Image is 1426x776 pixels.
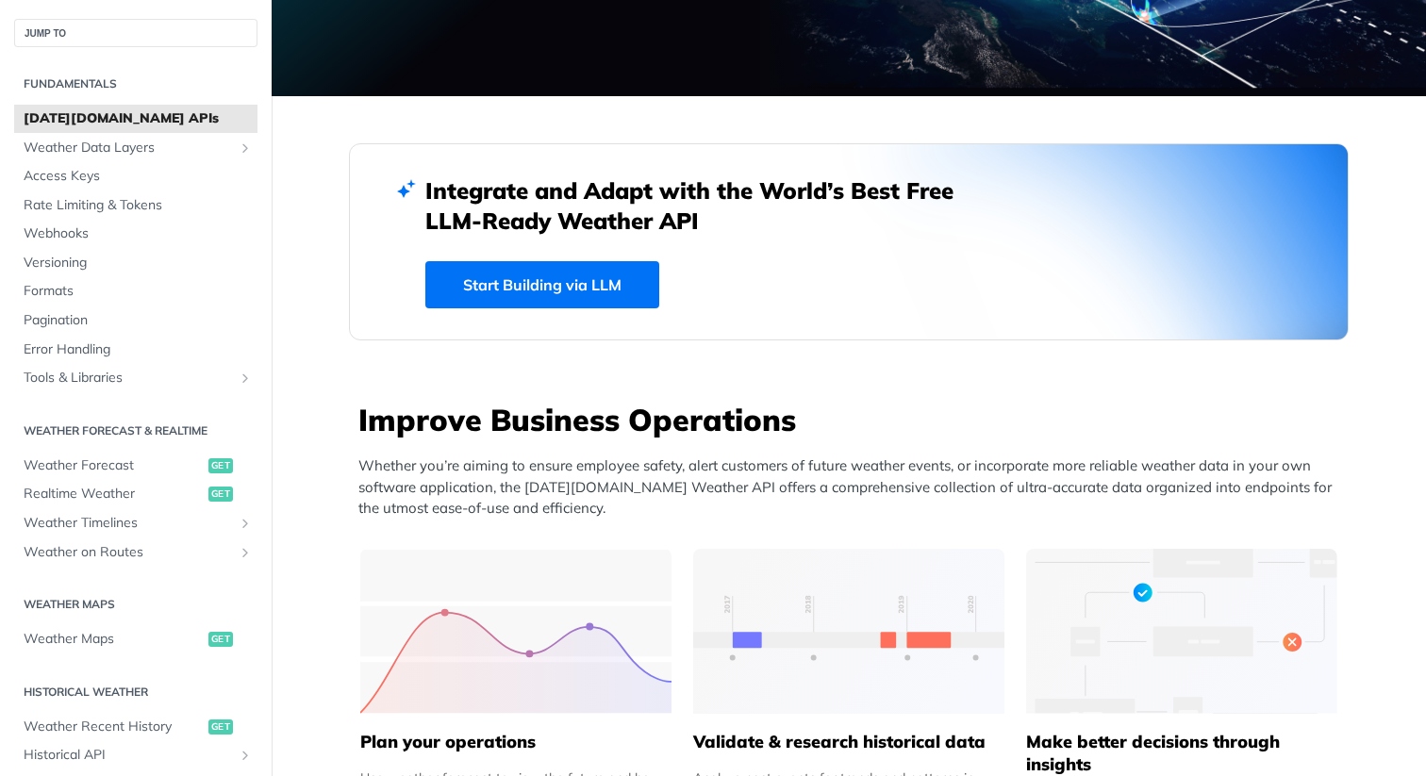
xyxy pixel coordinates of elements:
[14,480,257,508] a: Realtime Weatherget
[24,543,233,562] span: Weather on Routes
[208,458,233,473] span: get
[14,509,257,537] a: Weather TimelinesShow subpages for Weather Timelines
[1026,549,1337,714] img: a22d113-group-496-32x.svg
[238,516,253,531] button: Show subpages for Weather Timelines
[208,719,233,735] span: get
[24,718,204,736] span: Weather Recent History
[24,630,204,649] span: Weather Maps
[1026,731,1337,776] h5: Make better decisions through insights
[14,364,257,392] a: Tools & LibrariesShow subpages for Tools & Libraries
[14,162,257,190] a: Access Keys
[14,625,257,653] a: Weather Mapsget
[24,340,253,359] span: Error Handling
[14,75,257,92] h2: Fundamentals
[14,422,257,439] h2: Weather Forecast & realtime
[24,224,253,243] span: Webhooks
[24,282,253,301] span: Formats
[24,109,253,128] span: [DATE][DOMAIN_NAME] APIs
[360,731,672,753] h5: Plan your operations
[238,371,253,386] button: Show subpages for Tools & Libraries
[14,220,257,248] a: Webhooks
[14,741,257,769] a: Historical APIShow subpages for Historical API
[14,277,257,305] a: Formats
[24,254,253,272] span: Versioning
[238,748,253,763] button: Show subpages for Historical API
[14,19,257,47] button: JUMP TO
[14,306,257,335] a: Pagination
[14,684,257,701] h2: Historical Weather
[14,249,257,277] a: Versioning
[24,514,233,533] span: Weather Timelines
[360,549,672,714] img: 39565e8-group-4962x.svg
[238,140,253,156] button: Show subpages for Weather Data Layers
[238,545,253,560] button: Show subpages for Weather on Routes
[693,731,1004,753] h5: Validate & research historical data
[14,713,257,741] a: Weather Recent Historyget
[14,538,257,567] a: Weather on RoutesShow subpages for Weather on Routes
[358,399,1349,440] h3: Improve Business Operations
[24,456,204,475] span: Weather Forecast
[693,549,1004,714] img: 13d7ca0-group-496-2.svg
[14,191,257,220] a: Rate Limiting & Tokens
[24,311,253,330] span: Pagination
[24,485,204,504] span: Realtime Weather
[14,134,257,162] a: Weather Data LayersShow subpages for Weather Data Layers
[425,175,982,236] h2: Integrate and Adapt with the World’s Best Free LLM-Ready Weather API
[24,369,233,388] span: Tools & Libraries
[24,746,233,765] span: Historical API
[24,167,253,186] span: Access Keys
[208,487,233,502] span: get
[208,632,233,647] span: get
[14,105,257,133] a: [DATE][DOMAIN_NAME] APIs
[14,452,257,480] a: Weather Forecastget
[14,336,257,364] a: Error Handling
[24,196,253,215] span: Rate Limiting & Tokens
[24,139,233,157] span: Weather Data Layers
[425,261,659,308] a: Start Building via LLM
[358,455,1349,520] p: Whether you’re aiming to ensure employee safety, alert customers of future weather events, or inc...
[14,596,257,613] h2: Weather Maps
